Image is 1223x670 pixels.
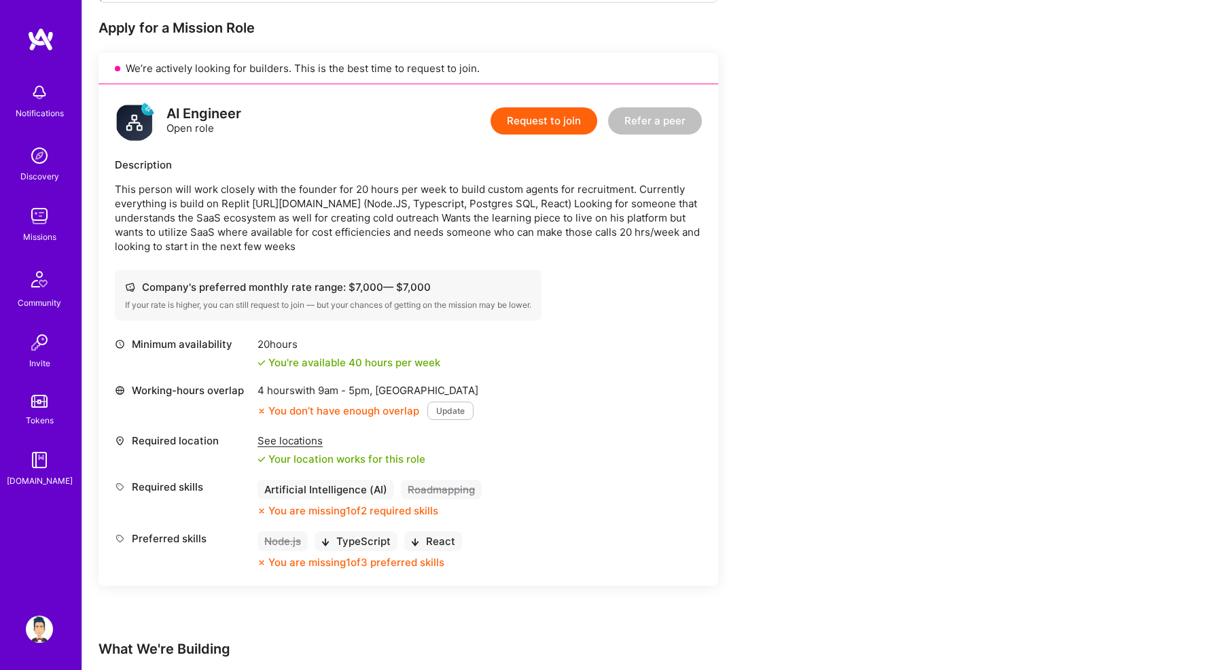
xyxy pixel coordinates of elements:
div: AI Engineer [166,107,241,121]
i: icon CloseOrange [258,407,266,415]
i: icon CloseOrange [258,507,266,515]
i: icon Check [258,455,266,463]
i: icon Check [258,359,266,367]
img: guide book [26,446,53,474]
div: Company's preferred monthly rate range: $ 7,000 — $ 7,000 [125,280,531,294]
i: icon Tag [115,533,125,544]
div: Artificial Intelligence (AI) [258,480,394,499]
div: Tokens [26,413,54,427]
span: 9am - 5pm , [315,384,375,397]
div: 4 hours with [GEOGRAPHIC_DATA] [258,383,478,398]
i: icon Location [115,436,125,446]
a: User Avatar [22,616,56,643]
button: Request to join [491,107,597,135]
div: Missions [23,230,56,244]
div: TypeScript [315,531,397,551]
i: icon World [115,385,125,395]
img: User Avatar [26,616,53,643]
img: logo [27,27,54,52]
div: Required location [115,434,251,448]
div: You're available 40 hours per week [258,355,440,370]
div: Notifications [16,106,64,120]
div: If your rate is higher, you can still request to join — but your chances of getting on the missio... [125,300,531,311]
button: Refer a peer [608,107,702,135]
div: We’re actively looking for builders. This is the best time to request to join. [99,53,718,84]
img: logo [115,101,156,141]
div: Required skills [115,480,251,494]
img: teamwork [26,202,53,230]
div: Description [115,158,702,172]
div: See locations [258,434,425,448]
div: Minimum availability [115,337,251,351]
div: Open role [166,107,241,135]
div: Roadmapping [401,480,482,499]
div: Apply for a Mission Role [99,19,718,37]
div: Community [18,296,61,310]
div: Discovery [20,169,59,183]
i: icon CloseOrange [258,559,266,567]
div: [DOMAIN_NAME] [7,474,73,488]
div: Invite [29,356,50,370]
div: You don’t have enough overlap [258,404,419,418]
i: icon Clock [115,339,125,349]
p: This person will work closely with the founder for 20 hours per week to build custom agents for r... [115,182,702,253]
div: Your location works for this role [258,452,425,466]
div: You are missing 1 of 2 required skills [268,504,438,518]
i: icon Cash [125,282,135,292]
div: You are missing 1 of 3 preferred skills [268,555,444,569]
img: Community [23,263,56,296]
div: React [404,531,462,551]
button: Update [427,402,474,420]
div: Preferred skills [115,531,251,546]
div: Node.js [258,531,308,551]
div: 20 hours [258,337,440,351]
i: icon BlackArrowDown [411,538,419,546]
i: icon Tag [115,482,125,492]
div: Working-hours overlap [115,383,251,398]
img: bell [26,79,53,106]
img: discovery [26,142,53,169]
div: What We're Building [99,640,914,658]
i: icon BlackArrowDown [321,538,330,546]
img: tokens [31,395,48,408]
img: Invite [26,329,53,356]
